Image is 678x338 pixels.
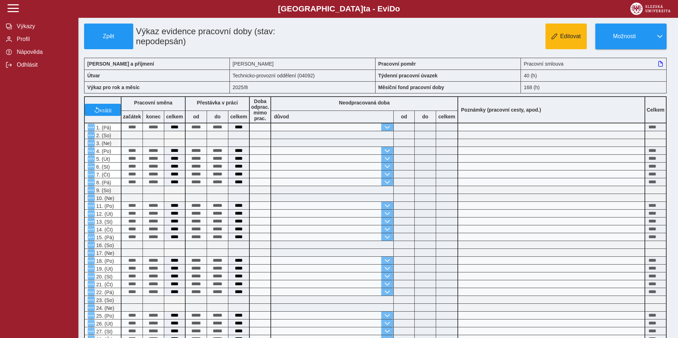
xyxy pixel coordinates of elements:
b: do [207,114,228,119]
button: vrátit [85,104,121,116]
button: Menu [88,328,95,335]
b: Pracovní poměr [378,61,416,67]
span: 20. (St) [95,274,113,280]
b: do [415,114,436,119]
button: Menu [88,171,95,178]
span: 13. (St) [95,219,113,225]
span: Editovat [560,33,581,40]
button: Menu [88,312,95,319]
span: 1. (Pá) [95,125,111,130]
span: 23. (So) [95,297,114,303]
button: Menu [88,234,95,241]
div: Pracovní smlouva [521,58,667,70]
button: Menu [88,163,95,170]
span: o [395,4,400,13]
button: Menu [88,210,95,217]
span: 5. (Út) [95,156,110,162]
button: Menu [88,273,95,280]
span: t [363,4,366,13]
span: 10. (Ne) [95,195,114,201]
span: 26. (Út) [95,321,113,327]
b: Útvar [87,73,100,78]
b: od [394,114,414,119]
button: Menu [88,132,95,139]
span: 7. (Čt) [95,172,110,178]
b: Týdenní pracovní úvazek [378,73,438,78]
b: celkem [228,114,249,119]
span: 27. (St) [95,329,113,334]
span: Výkazy [15,23,72,30]
span: vrátit [100,107,112,113]
b: Doba odprac. mimo prac. [251,98,269,121]
button: Možnosti [595,24,653,49]
div: 168 (h) [521,81,667,93]
span: Profil [15,36,72,42]
button: Menu [88,304,95,311]
span: 16. (So) [95,242,114,248]
b: celkem [164,114,185,119]
span: 19. (Út) [95,266,113,272]
button: Menu [88,226,95,233]
button: Menu [88,124,95,131]
span: 21. (Čt) [95,282,113,287]
span: Nápověda [15,49,72,55]
span: 24. (Ne) [95,305,114,311]
span: Možnosti [601,33,647,40]
span: 17. (Ne) [95,250,114,256]
button: Menu [88,147,95,154]
b: Měsíční fond pracovní doby [378,84,444,90]
span: 8. (Pá) [95,180,111,185]
b: Celkem [647,107,664,113]
button: Menu [88,202,95,209]
div: Technicko-provozní oddělení (04092) [230,70,376,81]
b: Výkaz pro rok a měsíc [87,84,140,90]
button: Menu [88,179,95,186]
span: Odhlásit [15,62,72,68]
b: od [186,114,207,119]
span: 2. (So) [95,133,111,138]
button: Menu [88,281,95,288]
span: 4. (Po) [95,148,111,154]
div: [PERSON_NAME] [230,58,376,70]
div: 2025/8 [230,81,376,93]
h1: Výkaz evidence pracovní doby (stav: nepodepsán) [133,24,329,49]
span: 9. (So) [95,188,111,193]
span: 25. (Po) [95,313,114,319]
button: Menu [88,296,95,303]
img: logo_web_su.png [630,2,671,15]
span: 18. (Po) [95,258,114,264]
span: 6. (St) [95,164,110,170]
button: Menu [88,249,95,256]
button: Menu [88,257,95,264]
span: 14. (Čt) [95,227,113,232]
span: 15. (Pá) [95,235,114,240]
b: celkem [436,114,457,119]
b: důvod [274,114,289,119]
span: 12. (Út) [95,211,113,217]
button: Menu [88,218,95,225]
button: Menu [88,265,95,272]
button: Menu [88,241,95,249]
button: Menu [88,155,95,162]
b: konec [143,114,164,119]
b: začátek [121,114,143,119]
span: 3. (Ne) [95,140,112,146]
div: 40 (h) [521,70,667,81]
b: Neodpracovaná doba [339,100,389,106]
span: D [389,4,395,13]
button: Menu [88,320,95,327]
button: Menu [88,288,95,296]
b: Poznámky (pracovní cesty, apod.) [458,107,544,113]
button: Menu [88,186,95,194]
b: Pracovní směna [134,100,172,106]
button: Menu [88,139,95,147]
span: 11. (Po) [95,203,114,209]
span: 22. (Pá) [95,290,114,295]
button: Editovat [545,24,587,49]
button: Zpět [84,24,133,49]
b: [PERSON_NAME] a příjmení [87,61,154,67]
span: Zpět [87,33,130,40]
button: Menu [88,194,95,201]
b: Přestávka v práci [197,100,238,106]
b: [GEOGRAPHIC_DATA] a - Evi [21,4,657,14]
